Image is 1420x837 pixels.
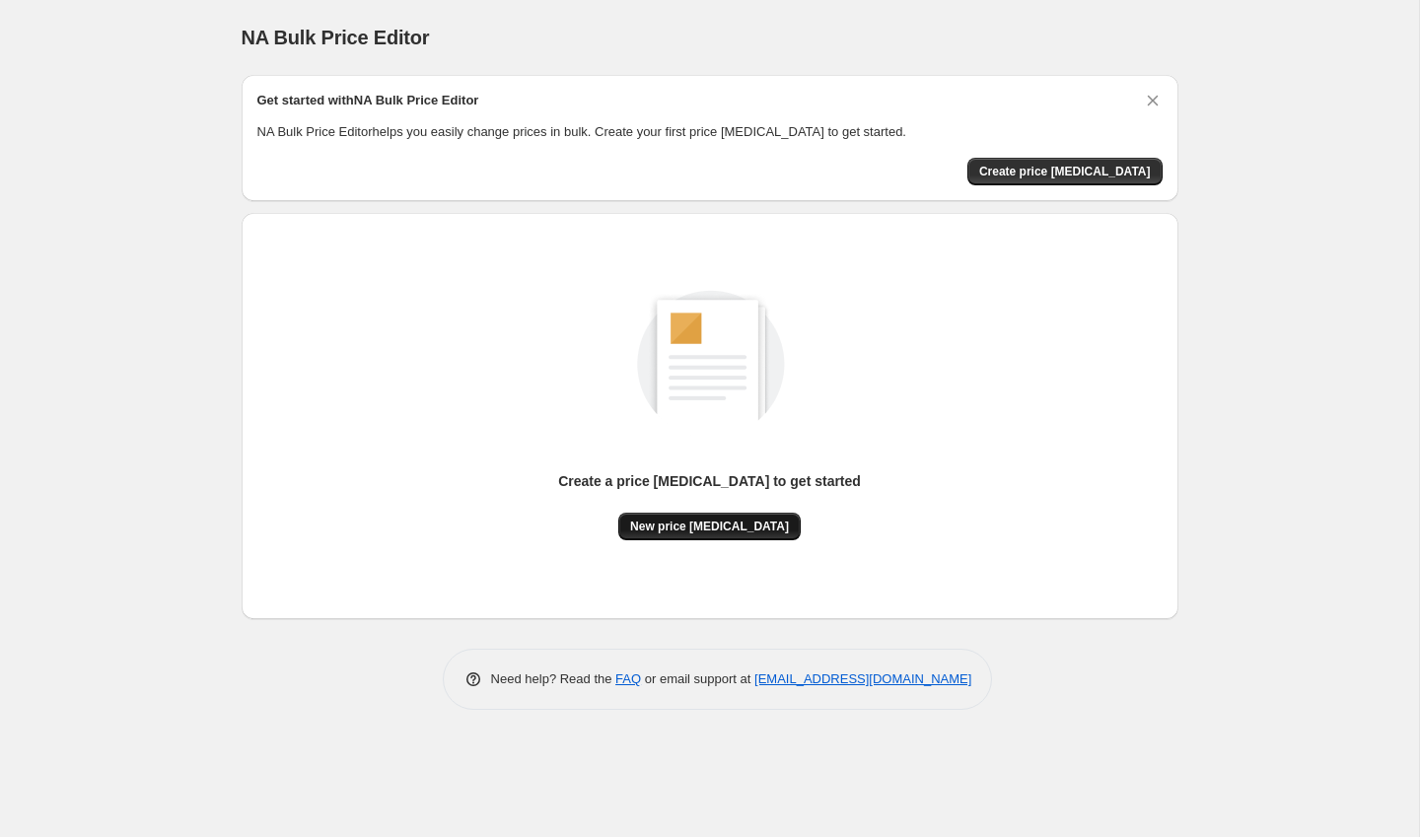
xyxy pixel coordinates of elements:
span: NA Bulk Price Editor [242,27,430,48]
button: New price [MEDICAL_DATA] [618,513,801,540]
button: Create price change job [967,158,1163,185]
a: FAQ [615,671,641,686]
a: [EMAIL_ADDRESS][DOMAIN_NAME] [754,671,971,686]
span: or email support at [641,671,754,686]
p: Create a price [MEDICAL_DATA] to get started [558,471,861,491]
button: Dismiss card [1143,91,1163,110]
p: NA Bulk Price Editor helps you easily change prices in bulk. Create your first price [MEDICAL_DAT... [257,122,1163,142]
h2: Get started with NA Bulk Price Editor [257,91,479,110]
span: New price [MEDICAL_DATA] [630,519,789,534]
span: Need help? Read the [491,671,616,686]
span: Create price [MEDICAL_DATA] [979,164,1151,179]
